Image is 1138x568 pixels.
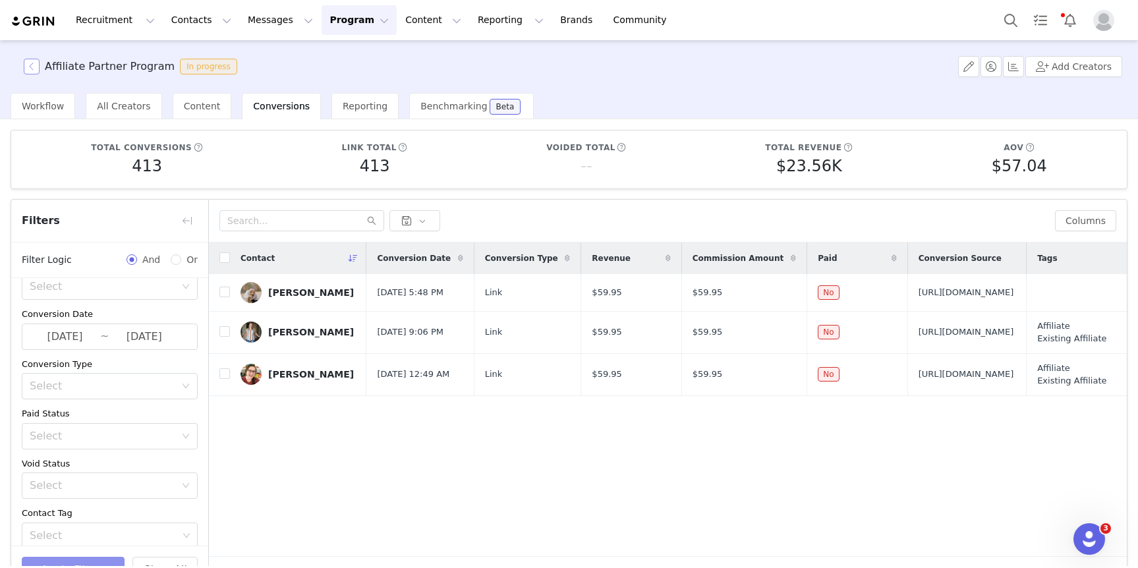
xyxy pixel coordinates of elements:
i: icon: down [182,482,190,491]
a: [PERSON_NAME] [241,364,356,385]
div: Select [30,280,175,293]
span: Filters [22,213,60,229]
a: [PERSON_NAME] [241,322,356,343]
h5: $23.56K [776,154,842,178]
span: [URL][DOMAIN_NAME] [919,368,1014,381]
button: Search [996,5,1025,35]
h5: Link total [342,142,397,154]
span: [DATE] 5:48 PM [377,286,443,299]
img: placeholder-profile.jpg [1093,10,1114,31]
span: [DATE] 12:49 AM [377,368,449,381]
i: icon: down [182,382,190,391]
span: Filter Logic [22,253,72,267]
input: Search... [219,210,384,231]
span: No [818,285,839,300]
button: Messages [240,5,321,35]
span: $59.95 [592,326,622,339]
span: Conversion Source [919,252,1002,264]
a: Tasks [1026,5,1055,35]
span: [URL][DOMAIN_NAME] [919,286,1014,299]
i: icon: down [182,283,190,292]
div: Conversion Type [22,358,198,371]
span: Content [184,101,221,111]
span: And [137,253,165,267]
span: Paid [818,252,837,264]
span: $59.95 [592,286,622,299]
div: Select [30,430,175,443]
span: [object Object] [24,59,242,74]
img: b3ac47f2-cad0-48a0-910f-50b8ff4c8349.jpg [241,322,262,343]
div: [PERSON_NAME] [268,369,354,380]
h5: Voided total [546,142,615,154]
button: Program [322,5,397,35]
i: icon: down [182,432,190,441]
h5: Total revenue [765,142,841,154]
span: 3 [1100,523,1111,534]
i: icon: down [183,532,190,541]
button: Profile [1085,10,1127,31]
a: Brands [552,5,604,35]
div: Void Status [22,457,198,470]
span: No [818,367,839,382]
div: [PERSON_NAME] [268,287,354,298]
button: Add Creators [1025,56,1122,77]
i: icon: search [367,216,376,225]
span: Or [181,253,198,267]
h5: $57.04 [992,154,1047,178]
span: No [818,325,839,339]
input: End date [109,328,179,345]
h5: AOV [1004,142,1023,154]
div: [PERSON_NAME] [268,327,354,337]
span: Link [485,286,503,299]
span: Benchmarking [420,101,487,111]
span: Commission Amount [693,252,783,264]
a: Community [606,5,681,35]
button: Contacts [163,5,239,35]
span: Reporting [343,101,387,111]
span: $59.95 [693,326,723,339]
button: Recruitment [68,5,163,35]
div: Contact Tag [22,507,198,520]
div: Select [30,529,178,542]
div: Conversion Date [22,308,198,321]
span: Affiliate Existing Affiliate [1037,362,1106,387]
span: $59.95 [693,368,723,381]
span: [DATE] 9:06 PM [377,326,443,339]
h5: 413 [360,154,390,178]
span: [URL][DOMAIN_NAME] [919,326,1014,339]
span: Link [485,326,503,339]
span: All Creators [97,101,150,111]
span: $59.95 [592,368,622,381]
h5: 413 [132,154,162,178]
span: Revenue [592,252,631,264]
span: Link [485,368,503,381]
img: 794a5a65-8500-45bc-bec3-3ea557320e60.jpg [241,364,262,385]
span: Conversions [253,101,310,111]
span: Tags [1037,252,1057,264]
div: Beta [496,103,515,111]
button: Content [397,5,469,35]
h5: -- [581,154,592,178]
div: Select [30,479,175,492]
div: Select [30,380,175,393]
button: Columns [1055,210,1116,231]
span: Workflow [22,101,64,111]
span: Contact [241,252,275,264]
h5: Total conversions [91,142,192,154]
a: [PERSON_NAME] [241,282,356,303]
input: Start date [30,328,100,345]
span: Conversion Date [377,252,451,264]
span: In progress [180,59,237,74]
img: 75b752f8-9a1a-4d8e-afae-5e596d46504f.jpg [241,282,262,303]
span: $59.95 [693,286,723,299]
iframe: Intercom live chat [1073,523,1105,555]
button: Reporting [470,5,552,35]
div: Paid Status [22,407,198,420]
h3: Affiliate Partner Program [45,59,175,74]
span: Affiliate Existing Affiliate [1037,320,1106,345]
span: Conversion Type [485,252,558,264]
button: Notifications [1056,5,1085,35]
img: grin logo [11,15,57,28]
